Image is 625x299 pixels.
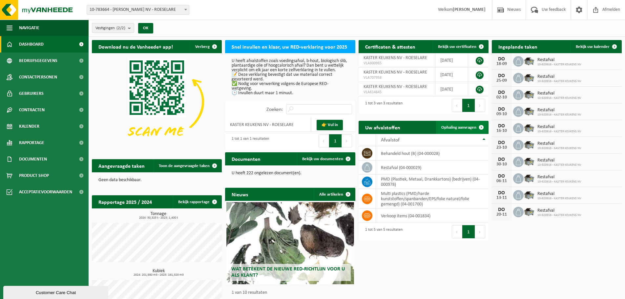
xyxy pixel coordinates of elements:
span: VLA614645 [364,90,430,95]
div: 1 tot 1 van 1 resultaten [228,134,269,148]
div: DO [495,90,508,95]
td: KASTER KEUKENS NV - ROESELARE [225,117,311,132]
span: VLA707958 [364,75,430,80]
p: Geen data beschikbaar. [98,178,215,182]
h2: Download nu de Vanheede+ app! [92,40,179,53]
div: 20-11 [495,212,508,217]
span: Contactpersonen [19,69,57,85]
h2: Aangevraagde taken [92,159,151,172]
span: Ophaling aanvragen [441,125,476,130]
img: WB-5000-GAL-GY-01 [524,89,535,100]
span: 10-920916 - KASTER KEUKENS NV [537,213,581,217]
div: DO [495,140,508,145]
a: Wat betekent de nieuwe RED-richtlijn voor u als klant? [226,202,354,284]
span: Rapportage [19,135,44,151]
td: restafval (04-000029) [376,160,489,175]
span: 10-920916 - KASTER KEUKENS NV [537,96,581,100]
span: 10-920916 - KASTER KEUKENS NV [537,197,581,201]
div: 23-10 [495,145,508,150]
button: Next [475,99,485,112]
count: (2/2) [116,26,125,30]
button: Next [342,134,352,147]
div: 09-10 [495,112,508,117]
a: Alle artikelen [314,188,355,201]
div: 16-10 [495,129,508,133]
td: [DATE] [435,53,468,68]
a: Ophaling aanvragen [436,121,488,134]
button: Verberg [190,40,221,53]
h3: Kubiek [95,269,222,277]
span: Bekijk uw kalender [576,45,610,49]
p: U heeft 222 ongelezen document(en). [232,171,348,176]
span: VLA900965 [364,61,430,66]
button: 1 [462,225,475,238]
span: Bekijk uw certificaten [438,45,476,49]
span: Documenten [19,151,47,167]
span: Restafval [537,57,581,63]
div: 02-10 [495,95,508,100]
h2: Certificaten & attesten [359,40,422,53]
span: Kalender [19,118,39,135]
div: DO [495,73,508,78]
span: Dashboard [19,36,44,53]
span: Product Shop [19,167,49,184]
div: DO [495,123,508,129]
span: Verberg [195,45,210,49]
span: 10-783664 - KASTER KEUKENS NV - ROESELARE [87,5,189,15]
div: 06-11 [495,179,508,183]
button: Previous [452,225,462,238]
div: DO [495,157,508,162]
div: DO [495,107,508,112]
td: PMD (Plastiek, Metaal, Drankkartons) (bedrijven) (04-000978) [376,175,489,189]
span: Toon de aangevraagde taken [159,164,210,168]
h2: Nieuws [225,188,255,201]
button: 1 [329,134,342,147]
td: multi plastics (PMD/harde kunststoffen/spanbanden/EPS/folie naturel/folie gemengd) (04-001700) [376,189,489,209]
div: DO [495,207,508,212]
a: Bekijk uw certificaten [433,40,488,53]
p: U heeft afvalstoffen zoals voedingsafval, b-hout, biologisch slib, plantaardige olie of hoogcalor... [232,59,348,96]
img: WB-5000-GAL-GY-01 [524,105,535,117]
span: Acceptatievoorwaarden [19,184,72,200]
span: Restafval [537,74,581,79]
button: Previous [319,134,329,147]
span: Afvalstof [381,138,400,143]
div: 1 tot 3 van 3 resultaten [362,98,403,113]
span: 10-920916 - KASTER KEUKENS NV [537,113,581,117]
td: verkoop items (04-001834) [376,209,489,223]
div: DO [495,174,508,179]
a: Toon de aangevraagde taken [154,159,221,172]
span: 10-920916 - KASTER KEUKENS NV [537,146,581,150]
img: WB-5000-GAL-GY-01 [524,139,535,150]
span: KASTER KEUKENS NV - ROESELARE [364,70,427,75]
img: WB-5000-GAL-GY-01 [524,172,535,183]
iframe: chat widget [3,285,110,299]
span: KASTER KEUKENS NV - ROESELARE [364,55,427,60]
a: Bekijk uw kalender [571,40,621,53]
img: WB-5000-GAL-GY-01 [524,55,535,66]
h2: Ingeplande taken [492,40,544,53]
span: Restafval [537,175,581,180]
img: WB-5000-GAL-GY-01 [524,72,535,83]
span: Vestigingen [95,23,125,33]
span: Bekijk uw documenten [302,157,343,161]
strong: [PERSON_NAME] [453,7,486,12]
span: Wat betekent de nieuwe RED-richtlijn voor u als klant? [231,267,345,278]
button: Previous [452,99,462,112]
a: Bekijk uw documenten [297,152,355,165]
span: 10-920916 - KASTER KEUKENS NV [537,163,581,167]
td: [DATE] [435,68,468,82]
span: Bedrijfsgegevens [19,53,57,69]
span: Gebruikers [19,85,44,102]
div: 25-09 [495,78,508,83]
button: Vestigingen(2/2) [92,23,134,33]
div: 30-10 [495,162,508,167]
span: 10-920916 - KASTER KEUKENS NV [537,63,581,67]
a: Bekijk rapportage [173,195,221,208]
button: Next [475,225,485,238]
h2: Documenten [225,152,267,165]
img: WB-5000-GAL-GY-01 [524,189,535,200]
span: Restafval [537,91,581,96]
img: WB-5000-GAL-GY-01 [524,206,535,217]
